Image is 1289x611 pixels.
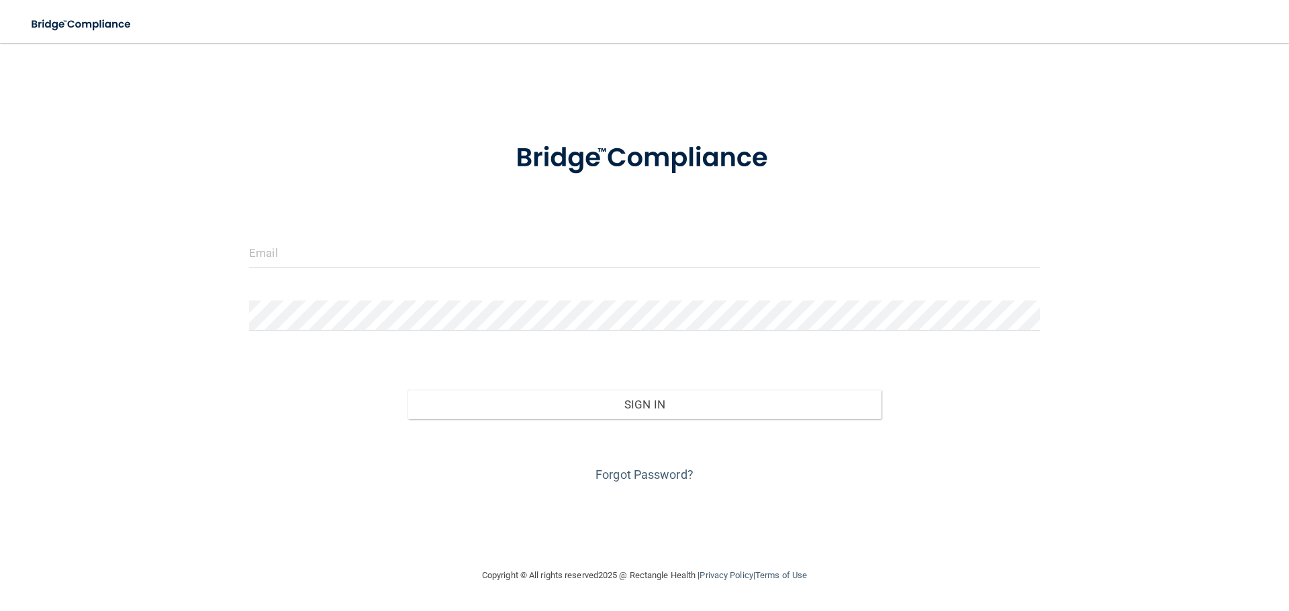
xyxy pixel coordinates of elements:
[488,123,801,193] img: bridge_compliance_login_screen.278c3ca4.svg
[20,11,144,38] img: bridge_compliance_login_screen.278c3ca4.svg
[408,390,882,419] button: Sign In
[249,237,1040,268] input: Email
[595,467,694,482] a: Forgot Password?
[755,570,807,580] a: Terms of Use
[399,554,890,597] div: Copyright © All rights reserved 2025 @ Rectangle Health | |
[700,570,753,580] a: Privacy Policy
